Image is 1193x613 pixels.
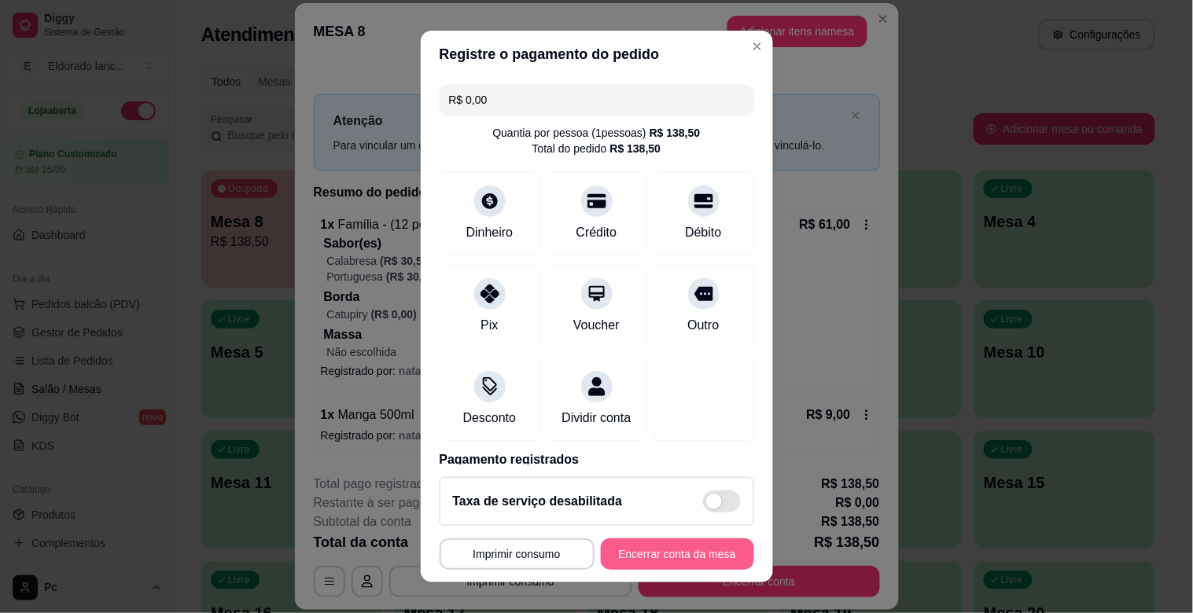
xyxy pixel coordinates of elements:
div: R$ 138,50 [610,141,661,156]
div: Dividir conta [562,409,631,428]
button: Imprimir consumo [440,538,595,570]
header: Registre o pagamento do pedido [421,31,773,78]
input: Ex.: hambúrguer de cordeiro [449,84,745,116]
p: Pagamento registrados [440,450,754,469]
div: Débito [685,223,721,242]
div: Total do pedido [532,141,661,156]
div: Crédito [576,223,617,242]
h2: Taxa de serviço desabilitada [453,492,623,511]
div: Desconto [463,409,517,428]
div: R$ 138,50 [650,125,701,141]
button: Encerrar conta da mesa [601,538,754,570]
button: Close [745,34,770,59]
div: Outro [687,316,719,335]
div: Quantia por pessoa ( 1 pessoas) [493,125,701,141]
div: Dinheiro [466,223,514,242]
div: Voucher [573,316,620,335]
div: Pix [481,316,498,335]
